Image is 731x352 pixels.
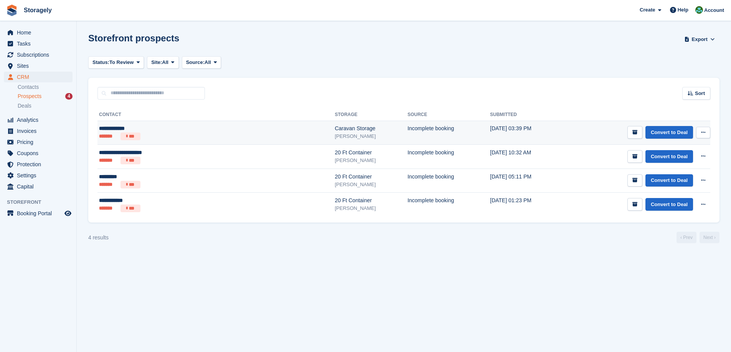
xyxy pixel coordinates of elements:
a: menu [4,38,73,49]
div: [PERSON_NAME] [335,133,407,140]
div: Caravan Storage [335,124,407,133]
span: Tasks [17,38,63,49]
span: Prospects [18,93,41,100]
button: Source: All [182,56,221,69]
div: 4 [65,93,73,100]
a: menu [4,61,73,71]
a: menu [4,72,73,82]
span: Create [640,6,655,14]
div: [PERSON_NAME] [335,205,407,212]
td: Incomplete booking [408,193,490,216]
span: To Review [109,59,134,66]
a: Convert to Deal [645,126,693,139]
a: Deals [18,102,73,110]
a: menu [4,126,73,136]
a: menu [4,49,73,60]
span: Status: [92,59,109,66]
span: All [205,59,211,66]
span: Invoices [17,126,63,136]
td: Incomplete booking [408,121,490,145]
span: Capital [17,181,63,192]
a: Contacts [18,83,73,91]
button: Site: All [147,56,179,69]
nav: Page [675,232,721,243]
a: Convert to Deal [645,198,693,211]
span: Export [692,36,708,43]
a: Next [700,232,719,243]
span: Analytics [17,115,63,125]
h1: Storefront prospects [88,33,179,43]
td: [DATE] 05:11 PM [490,169,563,193]
button: Status: To Review [88,56,144,69]
span: Booking Portal [17,208,63,219]
a: menu [4,115,73,125]
span: Deals [18,102,31,110]
td: Incomplete booking [408,169,490,193]
div: 20 Ft Container [335,173,407,181]
a: menu [4,27,73,38]
a: menu [4,159,73,170]
span: Protection [17,159,63,170]
span: Subscriptions [17,49,63,60]
th: Storage [335,109,407,121]
img: Notifications [695,6,703,14]
span: Settings [17,170,63,181]
span: Source: [186,59,205,66]
span: Coupons [17,148,63,159]
div: [PERSON_NAME] [335,181,407,188]
td: Incomplete booking [408,145,490,169]
div: [PERSON_NAME] [335,157,407,164]
a: menu [4,148,73,159]
a: Prospects 4 [18,92,73,100]
a: Convert to Deal [645,174,693,187]
a: Convert to Deal [645,150,693,163]
img: stora-icon-8386f47178a22dfd0bd8f6a31ec36ba5ce8667c1dd55bd0f319d3a0aa187defe.svg [6,5,18,16]
span: Site: [151,59,162,66]
div: 20 Ft Container [335,149,407,157]
span: All [162,59,168,66]
a: Storagely [21,4,55,16]
button: Export [683,33,716,46]
a: menu [4,181,73,192]
td: [DATE] 10:32 AM [490,145,563,169]
td: [DATE] 03:39 PM [490,121,563,145]
span: CRM [17,72,63,82]
th: Submitted [490,109,563,121]
th: Source [408,109,490,121]
th: Contact [97,109,335,121]
td: [DATE] 01:23 PM [490,193,563,216]
span: Sort [695,90,705,97]
div: 4 results [88,234,109,242]
span: Storefront [7,198,76,206]
a: Previous [677,232,696,243]
a: Preview store [63,209,73,218]
span: Account [704,7,724,14]
a: menu [4,170,73,181]
span: Pricing [17,137,63,147]
a: menu [4,208,73,219]
a: menu [4,137,73,147]
span: Sites [17,61,63,71]
span: Help [678,6,688,14]
span: Home [17,27,63,38]
div: 20 Ft Container [335,196,407,205]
